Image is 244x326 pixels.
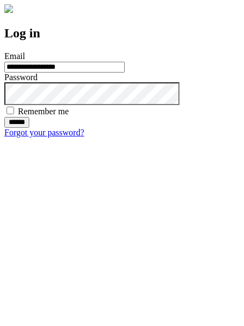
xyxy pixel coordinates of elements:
label: Password [4,73,37,82]
h2: Log in [4,26,240,41]
label: Remember me [18,107,69,116]
a: Forgot your password? [4,128,84,137]
img: logo-4e3dc11c47720685a147b03b5a06dd966a58ff35d612b21f08c02c0306f2b779.png [4,4,13,13]
label: Email [4,51,25,61]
